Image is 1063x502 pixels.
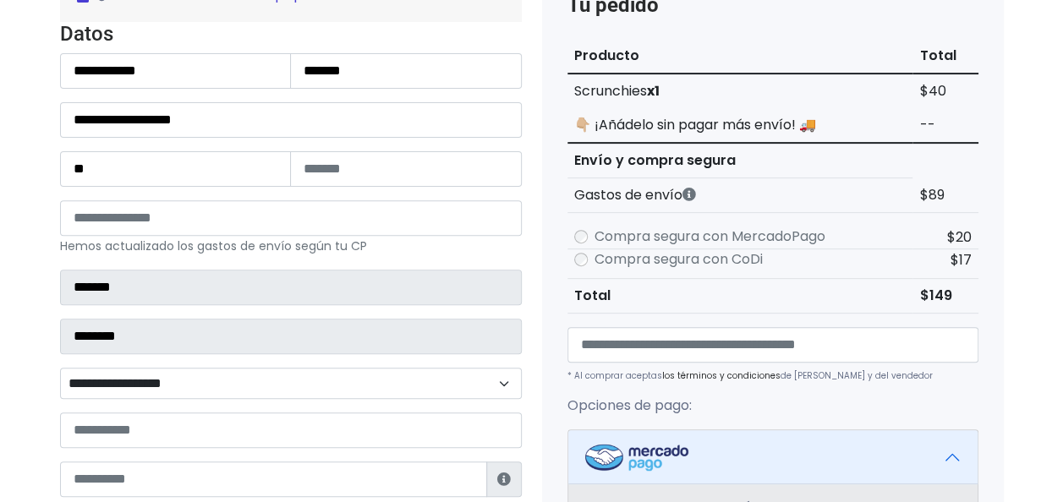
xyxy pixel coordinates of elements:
[567,279,913,314] th: Total
[647,81,660,101] strong: x1
[951,250,972,270] span: $17
[912,74,978,108] td: $40
[567,108,913,143] td: 👇🏼 ¡Añádelo sin pagar más envío! 🚚
[912,279,978,314] td: $149
[585,444,688,471] img: Mercadopago Logo
[497,472,511,486] i: Estafeta lo usará para ponerse en contacto en caso de tener algún problema con el envío
[912,108,978,143] td: --
[567,143,913,178] th: Envío y compra segura
[567,369,978,382] p: * Al comprar aceptas de [PERSON_NAME] y del vendedor
[567,39,913,74] th: Producto
[682,188,696,201] i: Los gastos de envío dependen de códigos postales. ¡Te puedes llevar más productos en un solo envío !
[567,178,913,213] th: Gastos de envío
[595,226,825,247] label: Compra segura con MercadoPago
[60,237,367,254] small: Hemos actualizado los gastos de envío según tu CP
[662,369,781,382] a: los términos y condiciones
[912,39,978,74] th: Total
[947,227,972,247] span: $20
[595,249,763,270] label: Compra segura con CoDi
[60,22,522,46] h4: Datos
[567,396,978,416] p: Opciones de pago:
[567,74,913,108] td: Scrunchies
[912,178,978,213] td: $89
